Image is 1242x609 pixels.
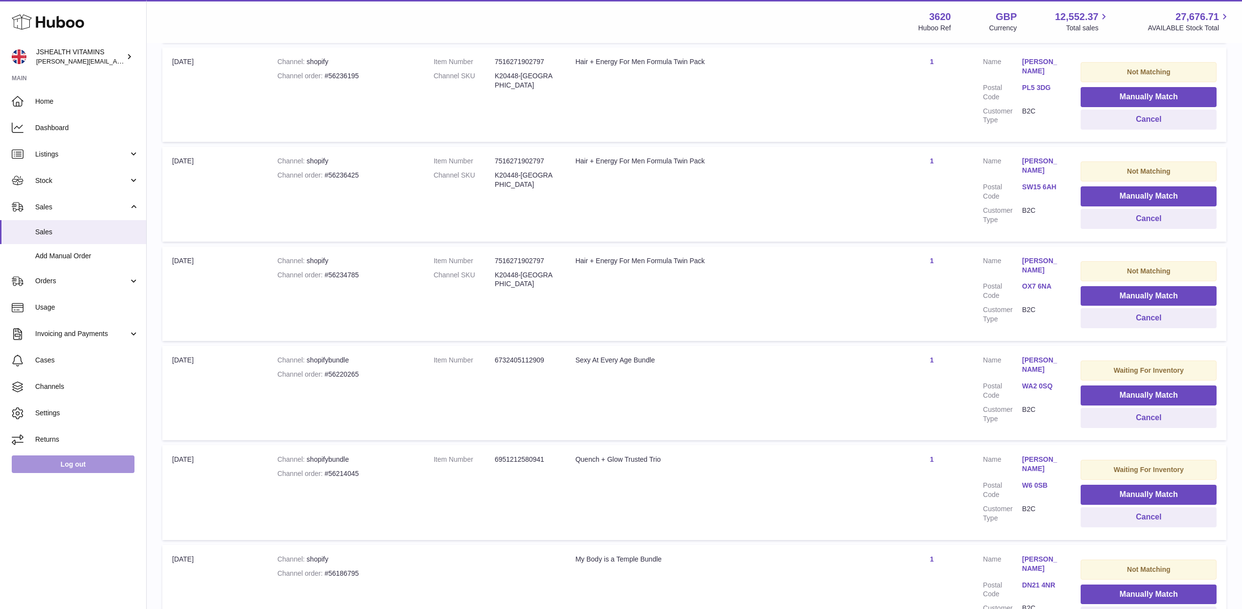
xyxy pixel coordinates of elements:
[35,97,139,106] span: Home
[1113,466,1183,474] strong: Waiting For Inventory
[930,157,934,165] a: 1
[1022,107,1061,125] dd: B2C
[277,569,414,578] div: #56186795
[434,71,495,90] dt: Channel SKU
[495,157,556,166] dd: 7516271902797
[162,346,267,440] td: [DATE]
[983,382,1022,400] dt: Postal Code
[1127,267,1171,275] strong: Not Matching
[983,455,1022,476] dt: Name
[1022,555,1061,573] a: [PERSON_NAME]
[277,157,414,166] div: shopify
[1081,87,1217,107] button: Manually Match
[1022,581,1061,590] a: DN21 4NR
[277,256,414,266] div: shopify
[983,555,1022,576] dt: Name
[434,455,495,464] dt: Item Number
[1022,305,1061,324] dd: B2C
[35,123,139,133] span: Dashboard
[277,370,325,378] strong: Channel order
[989,23,1017,33] div: Currency
[495,455,556,464] dd: 6951212580941
[930,555,934,563] a: 1
[983,504,1022,523] dt: Customer Type
[36,57,196,65] span: [PERSON_NAME][EMAIL_ADDRESS][DOMAIN_NAME]
[1127,68,1171,76] strong: Not Matching
[35,150,129,159] span: Listings
[1022,57,1061,76] a: [PERSON_NAME]
[434,356,495,365] dt: Item Number
[1022,481,1061,490] a: W6 0SB
[495,171,556,189] dd: K20448-[GEOGRAPHIC_DATA]
[1022,455,1061,474] a: [PERSON_NAME]
[1148,10,1230,33] a: 27,676.71 AVAILABLE Stock Total
[35,382,139,391] span: Channels
[930,257,934,265] a: 1
[983,405,1022,424] dt: Customer Type
[983,282,1022,300] dt: Postal Code
[1055,10,1098,23] span: 12,552.37
[576,356,881,365] div: Sexy At Every Age Bundle
[1113,366,1183,374] strong: Waiting For Inventory
[576,157,881,166] div: Hair + Energy For Men Formula Twin Pack
[983,356,1022,377] dt: Name
[35,251,139,261] span: Add Manual Order
[277,555,307,563] strong: Channel
[1127,565,1171,573] strong: Not Matching
[983,182,1022,201] dt: Postal Code
[983,305,1022,324] dt: Customer Type
[277,356,307,364] strong: Channel
[576,555,881,564] div: My Body is a Temple Bundle
[434,271,495,289] dt: Channel SKU
[277,370,414,379] div: #56220265
[277,58,307,66] strong: Channel
[35,329,129,338] span: Invoicing and Payments
[277,555,414,564] div: shopify
[35,435,139,444] span: Returns
[12,49,26,64] img: francesca@jshealthvitamins.com
[1081,385,1217,406] button: Manually Match
[1022,256,1061,275] a: [PERSON_NAME]
[1022,382,1061,391] a: WA2 0SQ
[983,581,1022,599] dt: Postal Code
[983,57,1022,78] dt: Name
[1081,110,1217,130] button: Cancel
[495,356,556,365] dd: 6732405112909
[277,71,414,81] div: #56236195
[918,23,951,33] div: Huboo Ref
[277,57,414,67] div: shopify
[996,10,1017,23] strong: GBP
[1081,286,1217,306] button: Manually Match
[576,256,881,266] div: Hair + Energy For Men Formula Twin Pack
[576,455,881,464] div: Quench + Glow Trusted Trio
[35,276,129,286] span: Orders
[277,455,307,463] strong: Channel
[1022,83,1061,92] a: PL5 3DG
[35,203,129,212] span: Sales
[277,257,307,265] strong: Channel
[1081,408,1217,428] button: Cancel
[277,271,325,279] strong: Channel order
[1081,485,1217,505] button: Manually Match
[277,171,325,179] strong: Channel order
[929,10,951,23] strong: 3620
[1081,308,1217,328] button: Cancel
[35,227,139,237] span: Sales
[162,247,267,341] td: [DATE]
[277,157,307,165] strong: Channel
[277,469,414,478] div: #56214045
[930,356,934,364] a: 1
[1175,10,1219,23] span: 27,676.71
[495,271,556,289] dd: K20448-[GEOGRAPHIC_DATA]
[1066,23,1109,33] span: Total sales
[35,356,139,365] span: Cases
[277,171,414,180] div: #56236425
[277,569,325,577] strong: Channel order
[277,356,414,365] div: shopifybundle
[434,171,495,189] dt: Channel SKU
[1081,209,1217,229] button: Cancel
[277,470,325,477] strong: Channel order
[983,481,1022,499] dt: Postal Code
[1081,507,1217,527] button: Cancel
[35,408,139,418] span: Settings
